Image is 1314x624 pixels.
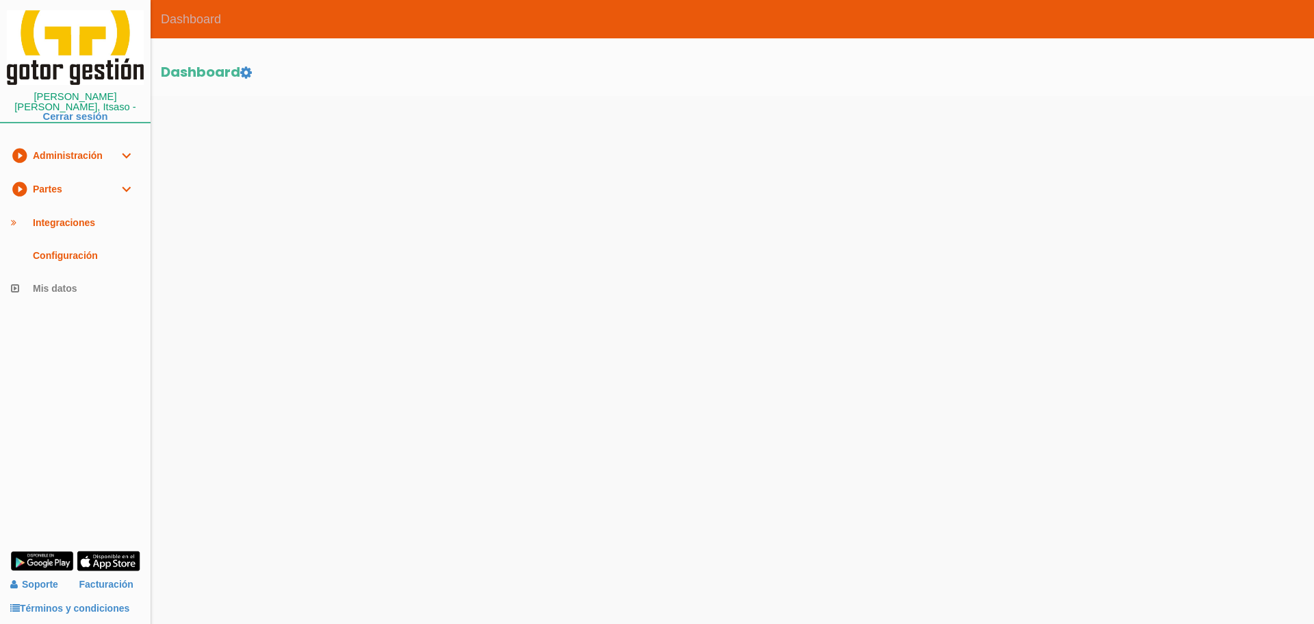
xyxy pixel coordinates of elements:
i: expand_more [118,173,134,205]
a: Soporte [10,579,58,590]
span: Dashboard [151,2,231,36]
a: Términos y condiciones [10,603,129,614]
i: play_circle_filled [11,139,27,172]
img: app-store.png [77,551,140,571]
i: expand_more [118,139,134,172]
img: google-play.png [10,551,74,571]
i: play_circle_filled [11,173,27,205]
a: Cerrar sesión [43,111,108,122]
h2: Dashboard [161,64,1304,80]
img: itcons-logo [7,10,144,85]
a: Facturación [79,573,133,597]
